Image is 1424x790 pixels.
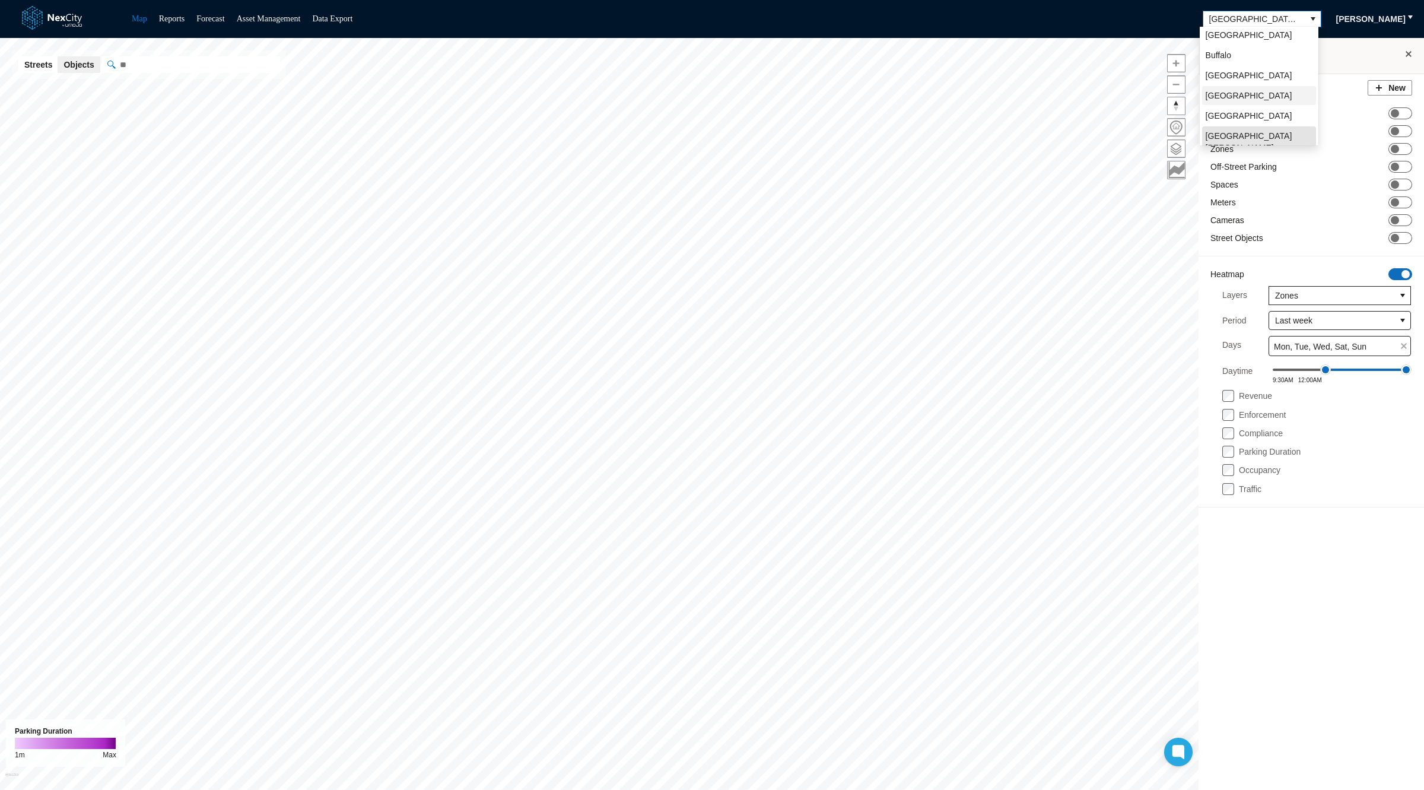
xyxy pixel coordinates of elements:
label: Heatmap [1210,268,1244,280]
span: [GEOGRAPHIC_DATA][PERSON_NAME] [1209,13,1299,25]
button: Layers management [1167,139,1185,158]
span: Zoom in [1168,55,1185,72]
span: [GEOGRAPHIC_DATA] [1206,110,1292,122]
button: Objects [58,56,100,73]
label: Compliance [1239,429,1283,438]
label: Street Objects [1210,232,1263,244]
img: duration [15,738,116,749]
button: Zoom in [1167,54,1185,72]
button: Key metrics [1167,161,1185,179]
label: Traffic [1239,484,1261,494]
label: Off-Street Parking [1210,161,1277,173]
label: Days [1222,336,1241,356]
button: select [1395,287,1410,304]
label: Zones [1210,143,1234,155]
label: Meters [1210,196,1236,208]
div: Parking Duration [15,725,116,737]
span: Drag [1401,364,1412,375]
span: clear [1397,340,1410,353]
span: Zones [1275,290,1389,302]
label: Spaces [1210,179,1238,191]
a: Asset Management [237,14,301,23]
span: [PERSON_NAME] [1336,13,1406,25]
a: Reports [159,14,185,23]
a: Forecast [196,14,224,23]
span: Buffalo [1206,49,1231,61]
span: [GEOGRAPHIC_DATA] [1206,90,1292,101]
a: Mapbox homepage [5,773,19,786]
div: 570 - 1440 [1326,369,1406,371]
span: Last week [1275,315,1389,326]
span: Reset bearing to north [1168,97,1185,115]
label: Cameras [1210,214,1244,226]
button: Reset bearing to north [1167,97,1185,115]
label: Period [1222,315,1246,326]
span: New [1388,82,1406,94]
label: Daytime [1222,362,1253,383]
button: New [1368,80,1412,96]
label: Layers [1222,286,1247,305]
a: Data Export [312,14,352,23]
button: Home [1167,118,1185,137]
label: Parking Duration [1239,447,1301,456]
label: Occupancy [1239,465,1280,475]
span: Zoom out [1168,76,1185,93]
div: Max [103,749,116,761]
span: [GEOGRAPHIC_DATA] [1206,29,1292,41]
button: Zoom out [1167,75,1185,94]
button: Streets [18,56,58,73]
span: Streets [24,59,52,71]
span: [GEOGRAPHIC_DATA] [1206,69,1292,81]
button: select [1395,312,1410,329]
span: 12:00AM [1298,377,1322,383]
span: Mon, Tue, Wed, Sat, Sun [1274,341,1366,353]
div: 1m [15,749,25,761]
span: [GEOGRAPHIC_DATA][PERSON_NAME] [1206,130,1312,154]
label: Revenue [1239,391,1272,401]
a: Map [132,14,147,23]
label: Enforcement [1239,410,1286,420]
span: Drag [1320,364,1331,375]
span: Objects [63,59,94,71]
span: 9:30AM [1273,377,1293,383]
button: select [1305,11,1321,27]
button: [PERSON_NAME] [1328,9,1413,28]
